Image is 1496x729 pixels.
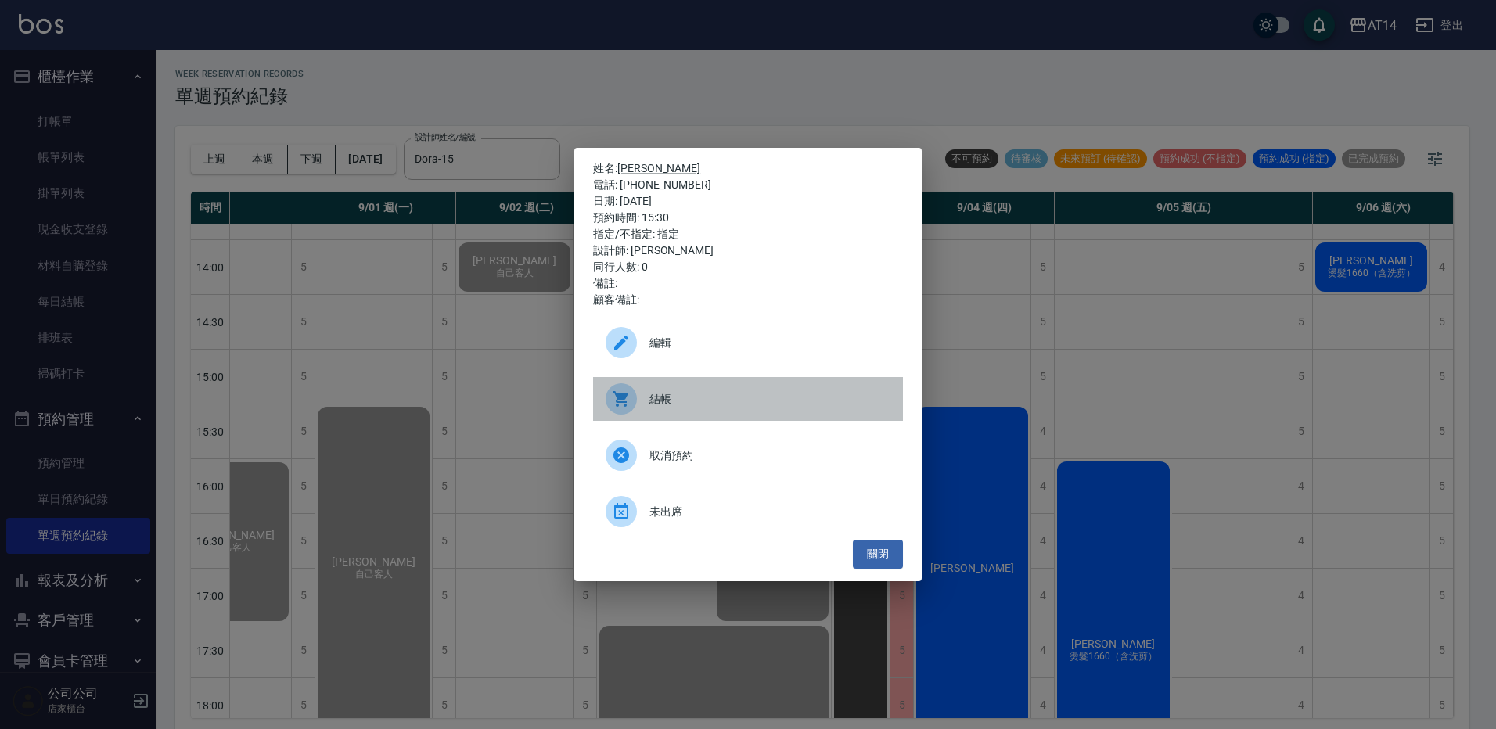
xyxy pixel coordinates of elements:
[593,177,903,193] div: 電話: [PHONE_NUMBER]
[593,321,903,364] div: 編輯
[593,193,903,210] div: 日期: [DATE]
[649,504,890,520] span: 未出席
[593,242,903,259] div: 設計師: [PERSON_NAME]
[649,447,890,464] span: 取消預約
[593,160,903,177] p: 姓名:
[593,210,903,226] div: 預約時間: 15:30
[593,490,903,533] div: 未出席
[593,275,903,292] div: 備註:
[593,377,903,433] a: 結帳
[593,259,903,275] div: 同行人數: 0
[593,321,903,377] a: 編輯
[649,335,890,351] span: 編輯
[593,292,903,308] div: 顧客備註:
[593,433,903,477] div: 取消預約
[617,162,700,174] a: [PERSON_NAME]
[853,540,903,569] button: 關閉
[593,377,903,421] div: 結帳
[649,391,890,408] span: 結帳
[593,226,903,242] div: 指定/不指定: 指定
